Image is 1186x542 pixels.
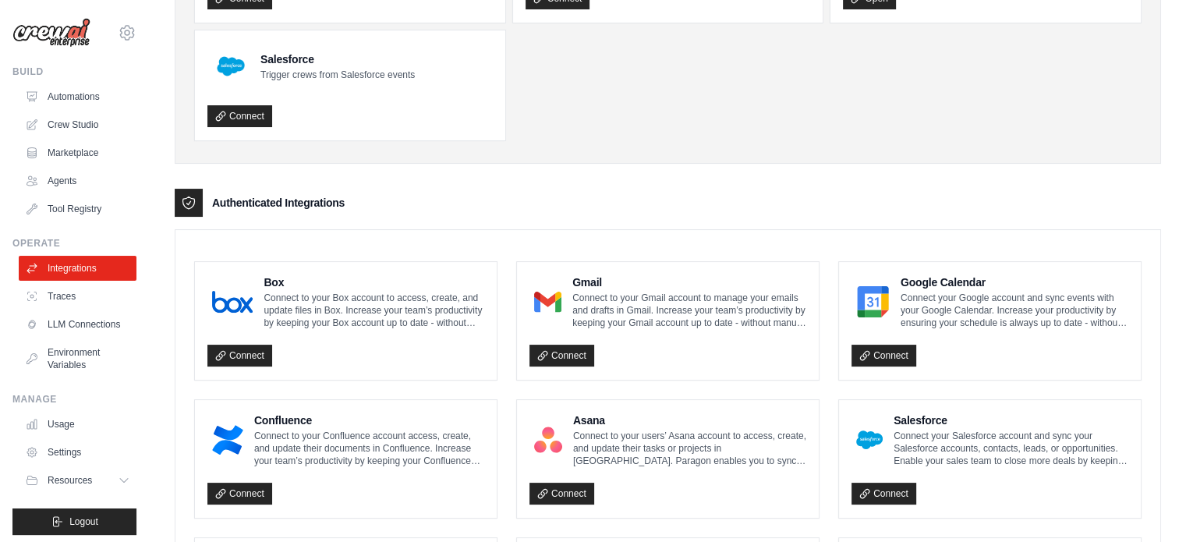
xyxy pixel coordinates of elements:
a: Agents [19,168,136,193]
p: Connect to your Gmail account to manage your emails and drafts in Gmail. Increase your team’s pro... [572,292,806,329]
img: Box Logo [212,286,253,317]
p: Connect to your Box account to access, create, and update files in Box. Increase your team’s prod... [264,292,484,329]
a: Automations [19,84,136,109]
a: Connect [529,345,594,367]
a: Tool Registry [19,197,136,221]
h4: Gmail [572,275,806,290]
h4: Salesforce [894,413,1128,428]
a: Traces [19,284,136,309]
a: Crew Studio [19,112,136,137]
p: Connect your Google account and sync events with your Google Calendar. Increase your productivity... [901,292,1128,329]
a: Environment Variables [19,340,136,377]
div: Build [12,66,136,78]
span: Resources [48,474,92,487]
img: Google Calendar Logo [856,286,890,317]
p: Trigger crews from Salesforce events [260,69,415,81]
button: Resources [19,468,136,493]
img: Gmail Logo [534,286,561,317]
a: Connect [851,483,916,505]
p: Connect to your users’ Asana account to access, create, and update their tasks or projects in [GE... [573,430,806,467]
a: Connect [851,345,916,367]
h4: Box [264,275,484,290]
div: Manage [12,393,136,406]
a: Connect [207,105,272,127]
h4: Confluence [254,413,484,428]
img: Salesforce Logo [856,424,883,455]
h4: Asana [573,413,806,428]
h4: Google Calendar [901,275,1128,290]
span: Logout [69,515,98,528]
button: Logout [12,508,136,535]
img: Asana Logo [534,424,562,455]
a: Connect [529,483,594,505]
a: Connect [207,345,272,367]
a: Integrations [19,256,136,281]
a: Marketplace [19,140,136,165]
img: Salesforce Logo [212,48,250,85]
a: Connect [207,483,272,505]
img: Confluence Logo [212,424,243,455]
div: Operate [12,237,136,250]
p: Connect to your Confluence account access, create, and update their documents in Confluence. Incr... [254,430,484,467]
img: Logo [12,18,90,48]
h4: Salesforce [260,51,415,67]
a: Settings [19,440,136,465]
a: LLM Connections [19,312,136,337]
p: Connect your Salesforce account and sync your Salesforce accounts, contacts, leads, or opportunit... [894,430,1128,467]
a: Usage [19,412,136,437]
h3: Authenticated Integrations [212,195,345,211]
